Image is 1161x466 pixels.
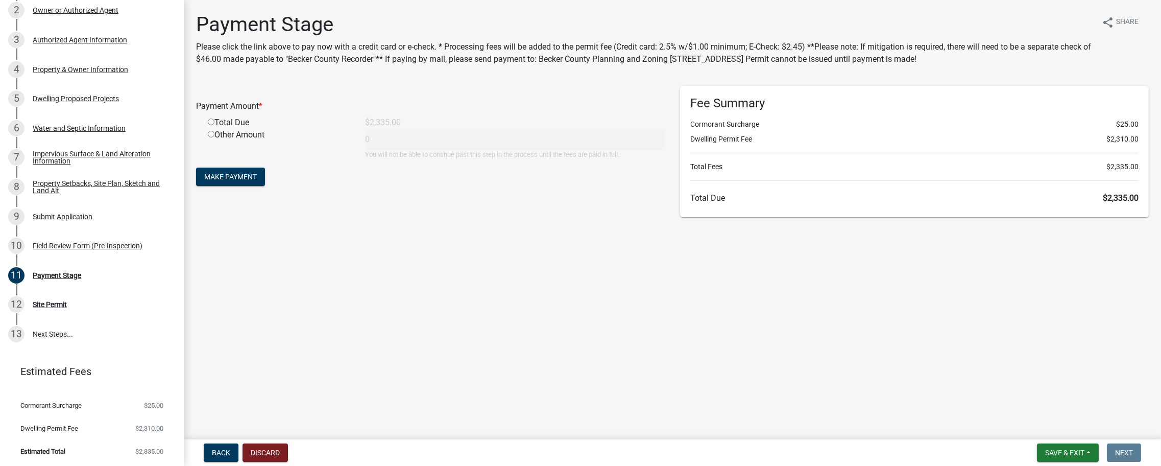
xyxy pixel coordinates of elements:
[33,213,92,220] div: Submit Application
[8,296,25,313] div: 12
[33,36,127,43] div: Authorized Agent Information
[8,326,25,342] div: 13
[135,448,163,455] span: $2,335.00
[200,116,357,129] div: Total Due
[135,425,163,432] span: $2,310.00
[20,402,82,409] span: Cormorant Surcharge
[8,61,25,78] div: 4
[1107,444,1141,462] button: Next
[204,444,238,462] button: Back
[8,179,25,195] div: 8
[690,119,1139,130] li: Cormorant Surcharge
[188,100,672,112] div: Payment Amount
[196,12,1094,37] h1: Payment Stage
[20,448,65,455] span: Estimated Total
[690,161,1139,172] li: Total Fees
[144,402,163,409] span: $25.00
[196,41,1094,65] p: Please click the link above to pay now with a credit card or e-check. * Processing fees will be a...
[33,272,81,279] div: Payment Stage
[33,180,167,194] div: Property Setbacks, Site Plan, Sketch and Land Alt
[8,2,25,18] div: 2
[243,444,288,462] button: Discard
[1116,119,1139,130] span: $25.00
[1115,449,1133,457] span: Next
[8,361,167,382] a: Estimated Fees
[1102,16,1114,29] i: share
[690,134,1139,145] li: Dwelling Permit Fee
[8,149,25,166] div: 7
[33,242,142,249] div: Field Review Form (Pre-Inspection)
[33,66,128,73] div: Property & Owner Information
[8,238,25,254] div: 10
[212,449,230,457] span: Back
[33,301,67,308] div: Site Permit
[8,90,25,107] div: 5
[1106,134,1139,145] span: $2,310.00
[8,267,25,284] div: 11
[8,208,25,225] div: 9
[33,95,119,102] div: Dwelling Proposed Projects
[1094,12,1147,32] button: shareShare
[1106,161,1139,172] span: $2,335.00
[690,96,1139,111] h6: Fee Summary
[200,129,357,159] div: Other Amount
[1045,449,1084,457] span: Save & Exit
[33,150,167,165] div: Impervious Surface & Land Alteration Information
[8,120,25,136] div: 6
[204,173,257,181] span: Make Payment
[1116,16,1139,29] span: Share
[33,7,118,14] div: Owner or Authorized Agent
[20,425,78,432] span: Dwelling Permit Fee
[690,193,1139,203] h6: Total Due
[1103,193,1139,203] span: $2,335.00
[8,32,25,48] div: 3
[196,168,265,186] button: Make Payment
[1037,444,1099,462] button: Save & Exit
[33,125,126,132] div: Water and Septic Information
